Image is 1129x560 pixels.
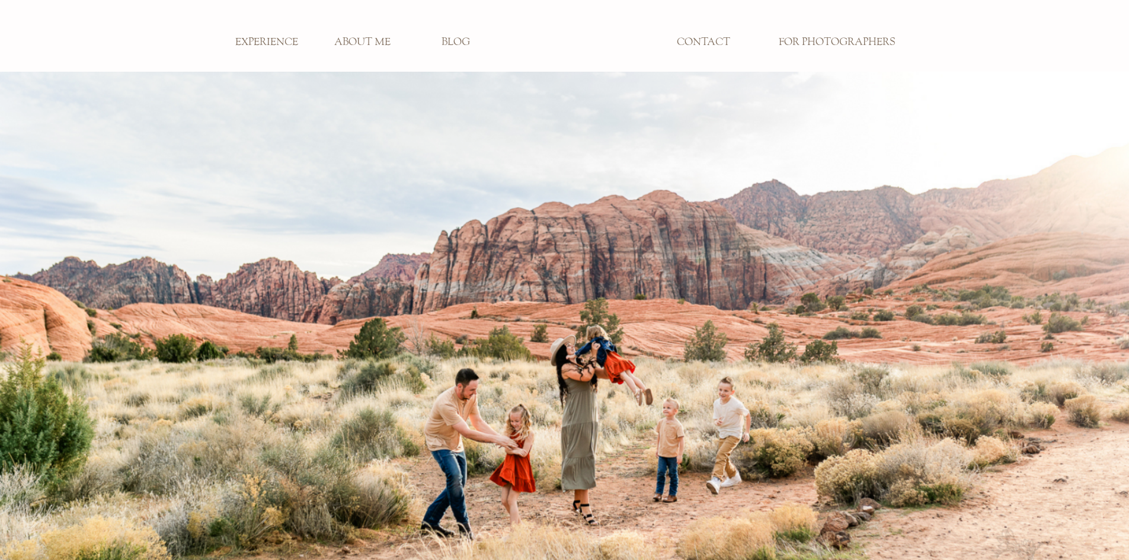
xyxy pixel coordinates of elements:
[664,36,743,49] a: CONTACT
[770,36,904,49] a: FOR PHOTOGRAPHERS
[324,36,402,49] a: ABOUT ME
[417,36,495,49] a: BLOG
[228,36,306,49] a: EXPERIENCE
